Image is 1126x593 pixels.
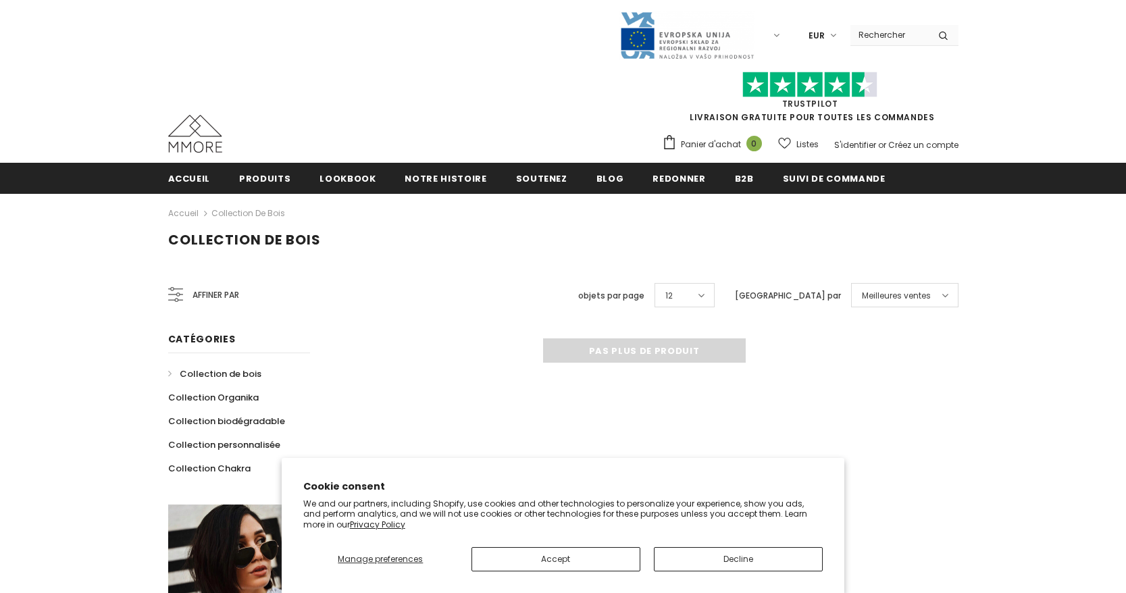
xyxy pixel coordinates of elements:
[681,138,741,151] span: Panier d'achat
[168,163,211,193] a: Accueil
[168,205,199,222] a: Accueil
[168,172,211,185] span: Accueil
[862,289,931,303] span: Meilleures ventes
[746,136,762,151] span: 0
[319,172,376,185] span: Lookbook
[850,25,928,45] input: Search Site
[211,207,285,219] a: Collection de bois
[596,172,624,185] span: Blog
[834,139,876,151] a: S'identifier
[168,438,280,451] span: Collection personnalisée
[782,98,838,109] a: TrustPilot
[350,519,405,530] a: Privacy Policy
[778,132,819,156] a: Listes
[168,409,285,433] a: Collection biodégradable
[168,230,321,249] span: Collection de bois
[168,462,251,475] span: Collection Chakra
[735,163,754,193] a: B2B
[596,163,624,193] a: Blog
[168,386,259,409] a: Collection Organika
[735,289,841,303] label: [GEOGRAPHIC_DATA] par
[319,163,376,193] a: Lookbook
[783,163,886,193] a: Suivi de commande
[619,29,754,41] a: Javni Razpis
[665,289,673,303] span: 12
[180,367,261,380] span: Collection de bois
[809,29,825,43] span: EUR
[168,391,259,404] span: Collection Organika
[471,547,640,571] button: Accept
[168,457,251,480] a: Collection Chakra
[303,547,458,571] button: Manage preferences
[239,172,290,185] span: Produits
[662,134,769,155] a: Panier d'achat 0
[742,72,877,98] img: Faites confiance aux étoiles pilotes
[193,288,239,303] span: Affiner par
[516,172,567,185] span: soutenez
[338,553,423,565] span: Manage preferences
[888,139,958,151] a: Créez un compte
[303,480,823,494] h2: Cookie consent
[168,362,261,386] a: Collection de bois
[796,138,819,151] span: Listes
[878,139,886,151] span: or
[168,433,280,457] a: Collection personnalisée
[783,172,886,185] span: Suivi de commande
[662,78,958,123] span: LIVRAISON GRATUITE POUR TOUTES LES COMMANDES
[735,172,754,185] span: B2B
[654,547,823,571] button: Decline
[652,172,705,185] span: Redonner
[652,163,705,193] a: Redonner
[405,163,486,193] a: Notre histoire
[578,289,644,303] label: objets par page
[239,163,290,193] a: Produits
[168,115,222,153] img: Cas MMORE
[405,172,486,185] span: Notre histoire
[168,332,236,346] span: Catégories
[516,163,567,193] a: soutenez
[168,415,285,428] span: Collection biodégradable
[303,498,823,530] p: We and our partners, including Shopify, use cookies and other technologies to personalize your ex...
[619,11,754,60] img: Javni Razpis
